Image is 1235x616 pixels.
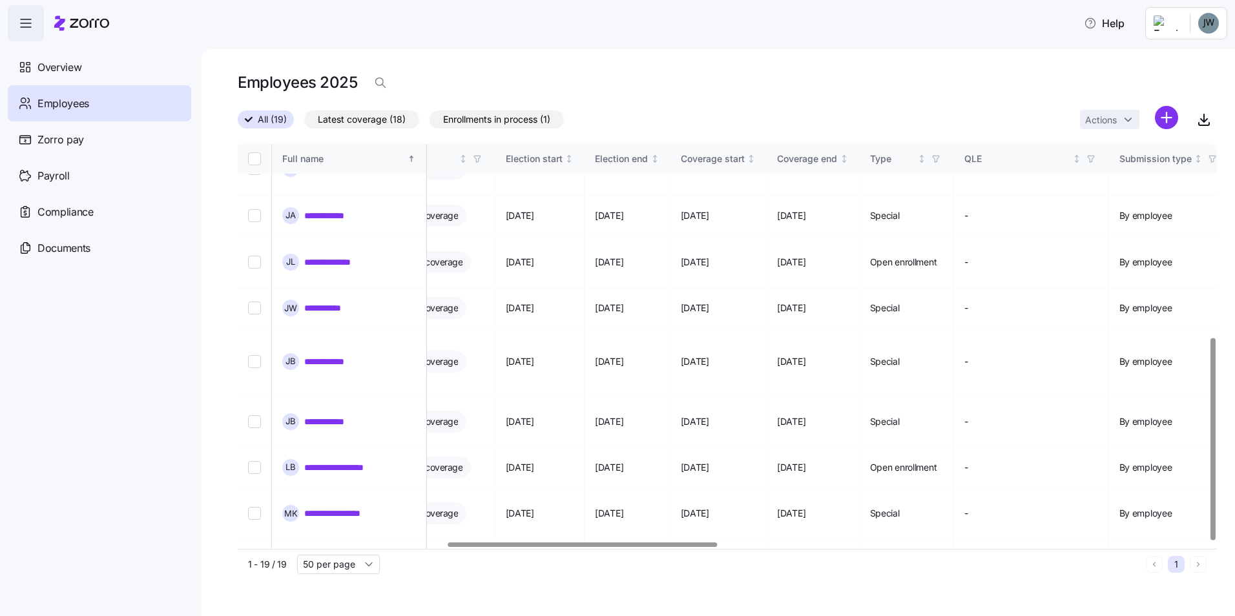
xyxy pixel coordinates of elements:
span: [DATE] [681,355,709,368]
span: By employee [1119,256,1172,269]
div: Sorted ascending [407,154,416,163]
th: Election endNot sorted [585,144,670,174]
td: - [954,488,1109,540]
div: Not sorted [917,154,926,163]
span: [DATE] [595,415,623,428]
span: [DATE] [777,461,805,474]
span: [DATE] [595,256,623,269]
input: Select record 13 [248,355,261,368]
span: [DATE] [595,507,623,520]
span: [DATE] [777,209,805,222]
button: Previous page [1146,556,1163,573]
div: Election start [506,152,563,166]
span: [DATE] [506,507,534,520]
span: Special [870,209,900,222]
span: L B [285,463,296,471]
th: QLENot sorted [954,144,1109,174]
span: [DATE] [681,209,709,222]
input: Select record 16 [248,507,261,520]
div: Coverage end [777,152,837,166]
span: J B [285,357,296,365]
span: [DATE] [595,355,623,368]
span: [DATE] [595,461,623,474]
span: Zorro pay [37,132,84,148]
span: Documents [37,240,90,256]
button: Help [1074,10,1135,36]
div: Submission type [1119,152,1192,166]
span: Latest coverage (18) [318,111,406,128]
span: [DATE] [681,461,709,474]
span: [DATE] [506,209,534,222]
div: Not sorted [650,154,659,163]
span: By employee [1119,461,1172,474]
span: [DATE] [506,256,534,269]
a: Compliance [8,194,191,230]
button: Actions [1080,110,1139,129]
span: Special [870,415,900,428]
span: By employee [1119,302,1172,314]
span: J A [285,211,296,220]
span: By employee [1119,507,1172,520]
img: ec81f205da390930e66a9218cf0964b0 [1198,13,1219,34]
td: - [954,196,1109,236]
span: Employees [37,96,89,112]
a: Payroll [8,158,191,194]
span: Actions [1085,116,1117,125]
img: Employer logo [1154,15,1179,31]
span: Compliance [37,204,94,220]
th: Election startNot sorted [495,144,585,174]
span: [DATE] [777,507,805,520]
input: Select all records [248,152,261,165]
div: Coverage start [681,152,745,166]
th: Coverage startNot sorted [670,144,767,174]
span: J B [285,417,296,426]
span: [DATE] [595,209,623,222]
th: TypeNot sorted [860,144,954,174]
span: [DATE] [506,355,534,368]
div: Election end [595,152,648,166]
div: Not sorted [747,154,756,163]
a: Employees [8,85,191,121]
div: Not sorted [1072,154,1081,163]
span: Special [870,355,900,368]
a: Zorro pay [8,121,191,158]
div: Not sorted [459,154,468,163]
span: Payroll [37,168,70,184]
div: Type [870,152,915,166]
span: Open enrollment [870,256,937,269]
td: - [954,395,1109,448]
a: Documents [8,230,191,266]
th: Submission typeNot sorted [1109,144,1230,174]
button: Next page [1190,556,1207,573]
td: - [954,236,1109,289]
th: Coverage endNot sorted [767,144,860,174]
span: Help [1084,15,1125,31]
span: J L [286,258,295,266]
span: Enrollments in process (1) [443,111,550,128]
span: [DATE] [681,415,709,428]
span: [DATE] [777,302,805,314]
a: Overview [8,49,191,85]
span: [DATE] [506,461,534,474]
div: Not sorted [1194,154,1203,163]
span: Special [870,302,900,314]
span: By employee [1119,415,1172,428]
span: [DATE] [777,256,805,269]
div: Full name [282,152,405,166]
span: [DATE] [681,507,709,520]
span: By employee [1119,209,1172,222]
span: [DATE] [506,302,534,314]
td: - [954,448,1109,487]
span: M K [284,509,298,518]
span: [DATE] [681,256,709,269]
span: [DATE] [681,302,709,314]
span: J W [284,304,297,313]
td: - [954,289,1109,328]
div: Not sorted [565,154,574,163]
span: [DATE] [777,355,805,368]
span: [DATE] [595,302,623,314]
svg: add icon [1155,106,1178,129]
input: Select record 15 [248,461,261,474]
input: Select record 11 [248,256,261,269]
span: By employee [1119,355,1172,368]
